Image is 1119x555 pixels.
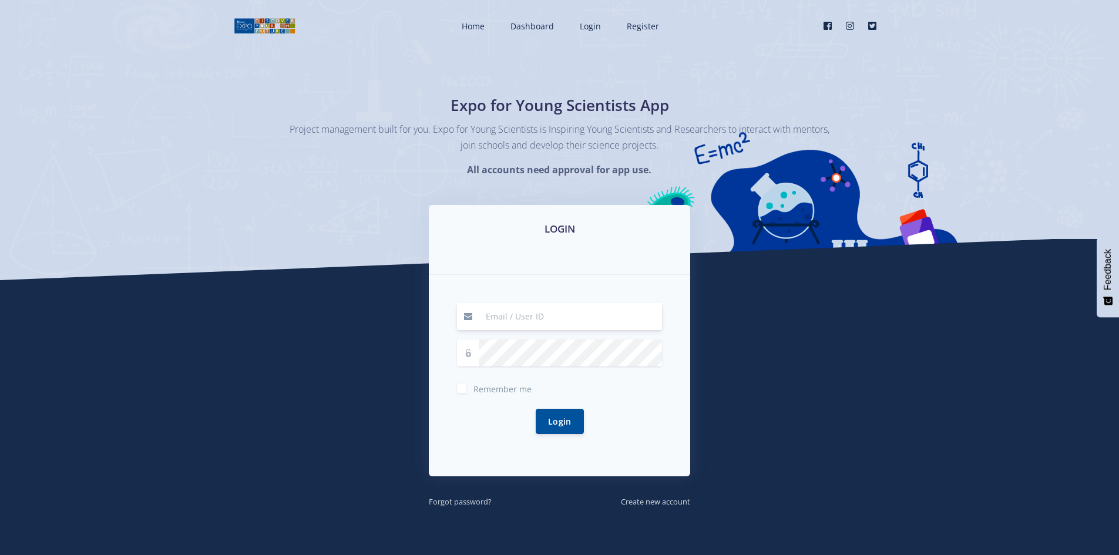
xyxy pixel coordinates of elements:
[479,303,662,330] input: Email / User ID
[450,11,494,42] a: Home
[290,122,830,153] p: Project management built for you. Expo for Young Scientists is Inspiring Young Scientists and Res...
[499,11,563,42] a: Dashboard
[1103,249,1113,290] span: Feedback
[615,11,668,42] a: Register
[462,21,485,32] span: Home
[621,496,690,507] small: Create new account
[627,21,659,32] span: Register
[510,21,554,32] span: Dashboard
[621,495,690,507] a: Create new account
[345,94,774,117] h1: Expo for Young Scientists App
[473,384,532,395] span: Remember me
[429,496,492,507] small: Forgot password?
[467,163,651,176] strong: All accounts need approval for app use.
[234,17,295,35] img: logo01.png
[443,221,676,237] h3: LOGIN
[429,495,492,507] a: Forgot password?
[536,409,584,434] button: Login
[1097,237,1119,317] button: Feedback - Show survey
[568,11,610,42] a: Login
[580,21,601,32] span: Login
